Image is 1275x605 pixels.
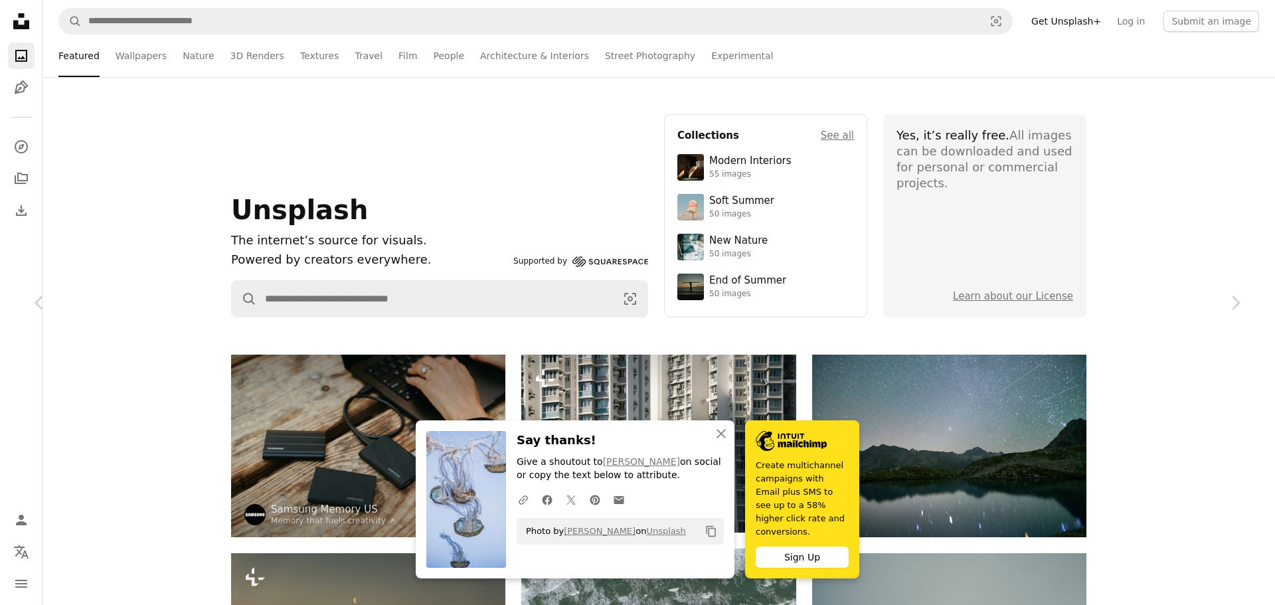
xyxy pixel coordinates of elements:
a: Travel [355,35,382,77]
a: Supported by [513,254,648,270]
a: Nature [183,35,214,77]
a: Create multichannel campaigns with Email plus SMS to see up to a 58% higher click rate and conver... [745,420,859,578]
img: file-1690386555781-336d1949dad1image [756,431,827,451]
button: Visual search [980,9,1012,34]
form: Find visuals sitewide [58,8,1013,35]
img: premium_photo-1747189286942-bc91257a2e39 [677,154,704,181]
a: Starry night sky over a calm mountain lake [812,440,1086,452]
img: Go to Samsung Memory US's profile [244,504,266,525]
p: Give a shoutout to on social or copy the text below to attribute. [517,456,724,482]
button: Menu [8,570,35,597]
div: All images can be downloaded and used for personal or commercial projects. [896,128,1073,191]
p: Powered by creators everywhere. [231,250,508,270]
a: Street Photography [605,35,695,77]
a: Log in [1109,11,1153,32]
img: Tall apartment buildings with many windows and balconies. [521,355,796,533]
img: premium_photo-1754398386796-ea3dec2a6302 [677,274,704,300]
img: premium_photo-1749544311043-3a6a0c8d54af [677,194,704,220]
a: Share on Facebook [535,486,559,513]
span: Create multichannel campaigns with Email plus SMS to see up to a 58% higher click rate and conver... [756,459,849,539]
div: 50 images [709,209,774,220]
div: End of Summer [709,274,786,288]
div: Modern Interiors [709,155,792,168]
a: Textures [300,35,339,77]
button: Search Unsplash [232,281,257,317]
a: Download History [8,197,35,224]
a: Experimental [711,35,773,77]
a: Log in / Sign up [8,507,35,533]
a: Wallpapers [116,35,167,77]
a: See all [821,128,854,143]
a: Get Unsplash+ [1023,11,1109,32]
a: Samsung Memory US [271,503,395,516]
button: Language [8,539,35,565]
span: Photo by on [519,521,686,542]
button: Visual search [613,281,647,317]
button: Copy to clipboard [700,520,722,543]
a: Person using laptop with external hard drives nearby [231,440,505,452]
a: Learn about our License [953,290,1073,302]
h4: Collections [677,128,739,143]
a: Illustrations [8,74,35,101]
a: Share on Twitter [559,486,583,513]
a: Collections [8,165,35,192]
div: Sign Up [756,547,849,568]
a: New Nature50 images [677,234,854,260]
a: Photos [8,43,35,69]
img: premium_photo-1755037089989-422ee333aef9 [677,234,704,260]
h3: Say thanks! [517,431,724,450]
div: 55 images [709,169,792,180]
a: Next [1195,239,1275,367]
a: People [434,35,465,77]
a: Memory that fuels creativity ↗ [271,516,395,525]
div: Soft Summer [709,195,774,208]
span: Yes, it’s really free. [896,128,1009,142]
a: [PERSON_NAME] [603,456,680,467]
div: 50 images [709,249,768,260]
a: Share on Pinterest [583,486,607,513]
a: 3D Renders [230,35,284,77]
a: Architecture & Interiors [480,35,589,77]
a: Share over email [607,486,631,513]
span: Unsplash [231,195,368,225]
button: Submit an image [1163,11,1259,32]
form: Find visuals sitewide [231,280,648,317]
h1: The internet’s source for visuals. [231,231,508,250]
button: Search Unsplash [59,9,82,34]
a: Film [398,35,417,77]
a: End of Summer50 images [677,274,854,300]
img: Starry night sky over a calm mountain lake [812,355,1086,537]
div: New Nature [709,234,768,248]
a: Soft Summer50 images [677,194,854,220]
a: Explore [8,133,35,160]
a: Modern Interiors55 images [677,154,854,181]
a: Unsplash [646,526,685,536]
div: 50 images [709,289,786,300]
a: [PERSON_NAME] [564,526,636,536]
img: Person using laptop with external hard drives nearby [231,355,505,537]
